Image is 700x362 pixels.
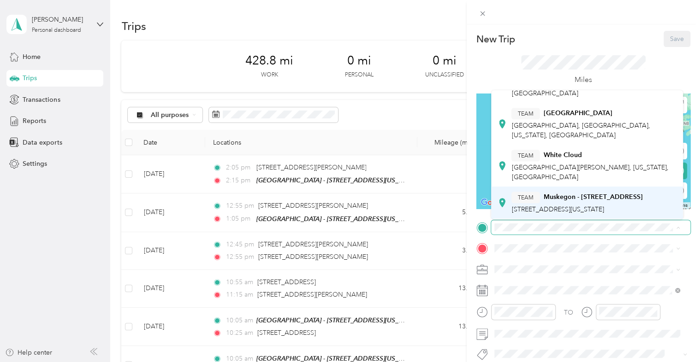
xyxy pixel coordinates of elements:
p: Miles [575,74,592,86]
span: TEAM [518,109,534,117]
iframe: Everlance-gr Chat Button Frame [648,310,700,362]
button: TEAM [511,192,540,203]
strong: Muskegon - [STREET_ADDRESS] [543,193,642,201]
span: [GEOGRAPHIC_DATA][PERSON_NAME], [US_STATE], [GEOGRAPHIC_DATA] [511,80,668,97]
strong: White Cloud [543,151,581,159]
button: TEAM [511,150,540,161]
span: [GEOGRAPHIC_DATA][PERSON_NAME], [US_STATE], [GEOGRAPHIC_DATA] [511,163,668,181]
img: Google [479,197,509,209]
span: TEAM [518,151,534,159]
strong: [GEOGRAPHIC_DATA] [543,109,612,117]
span: [STREET_ADDRESS][US_STATE] [511,205,604,213]
div: TO [564,308,573,317]
span: [GEOGRAPHIC_DATA], [GEOGRAPHIC_DATA], [US_STATE], [GEOGRAPHIC_DATA] [511,122,650,139]
span: TEAM [518,193,534,201]
button: TEAM [511,108,540,119]
a: Open this area in Google Maps (opens a new window) [479,197,509,209]
p: New Trip [476,33,515,46]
